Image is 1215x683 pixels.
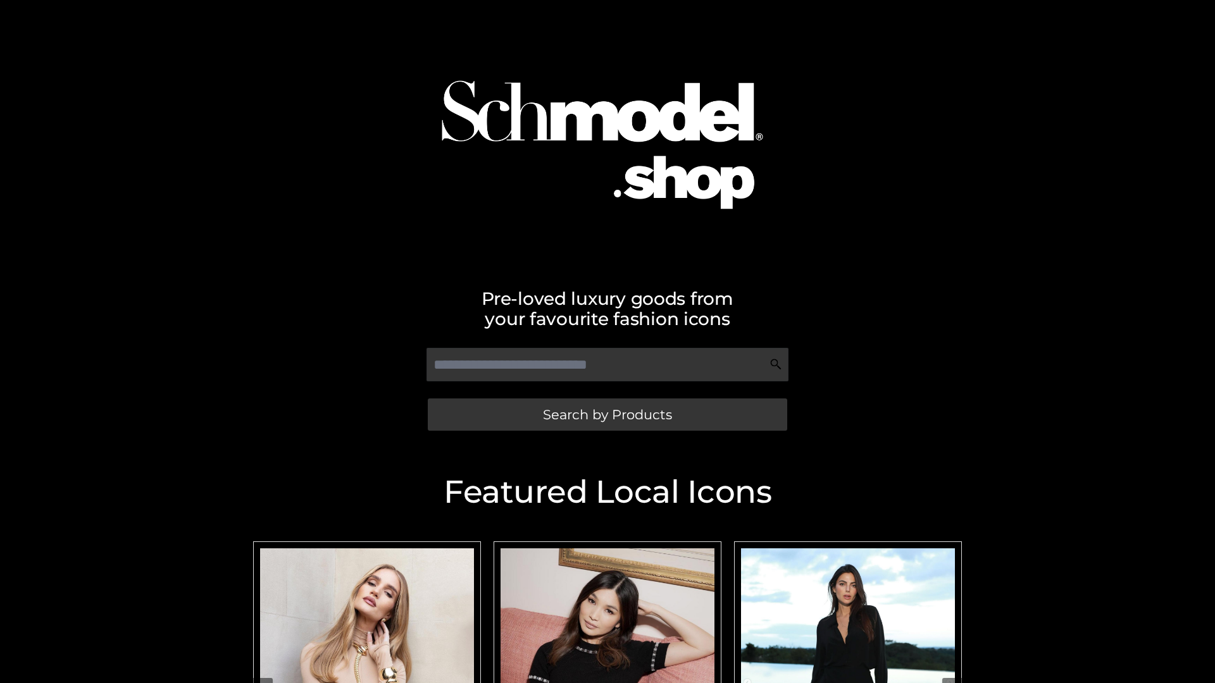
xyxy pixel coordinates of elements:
span: Search by Products [543,408,672,421]
h2: Featured Local Icons​ [247,476,968,508]
h2: Pre-loved luxury goods from your favourite fashion icons [247,288,968,329]
img: Search Icon [769,358,782,371]
a: Search by Products [428,398,787,431]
